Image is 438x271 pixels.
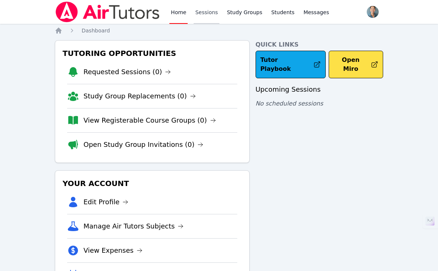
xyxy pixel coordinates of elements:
h3: Your Account [61,177,243,190]
h3: Upcoming Sessions [256,84,384,95]
a: Manage Air Tutors Subjects [84,221,184,231]
a: Dashboard [82,27,110,34]
img: Air Tutors [55,1,160,22]
a: Tutor Playbook [256,51,326,78]
span: No scheduled sessions [256,100,323,107]
a: Edit Profile [84,197,129,207]
span: Messages [303,9,329,16]
nav: Breadcrumb [55,27,384,34]
h4: Quick Links [256,40,384,49]
button: Open Miro [329,51,384,78]
span: Dashboard [82,28,110,34]
a: Study Group Replacements (0) [84,91,196,101]
a: View Expenses [84,245,143,256]
h3: Tutoring Opportunities [61,47,243,60]
a: View Registerable Course Groups (0) [84,115,216,126]
a: Open Study Group Invitations (0) [84,139,204,150]
a: Requested Sessions (0) [84,67,171,77]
